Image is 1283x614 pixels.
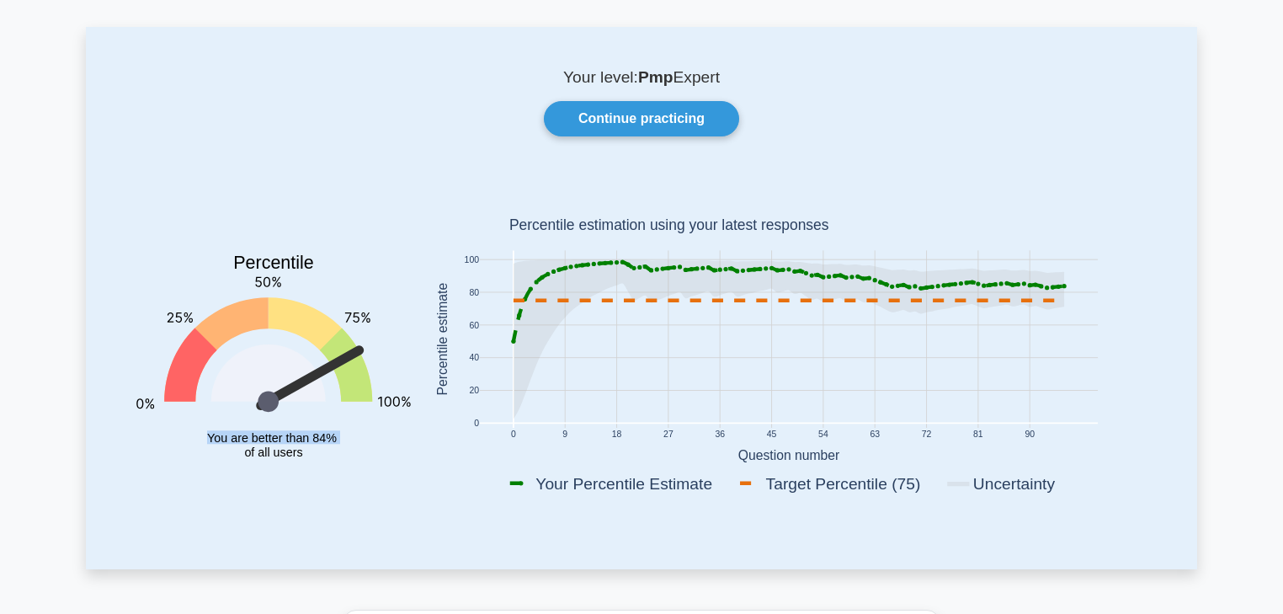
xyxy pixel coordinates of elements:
[511,430,516,440] text: 0
[469,354,479,363] text: 40
[738,448,840,462] text: Question number
[638,68,673,86] b: Pmp
[612,430,622,440] text: 18
[469,387,479,396] text: 20
[973,430,983,440] text: 81
[818,430,828,440] text: 54
[244,446,302,459] tspan: of all users
[870,430,880,440] text: 63
[469,321,479,330] text: 60
[1025,430,1035,440] text: 90
[465,255,480,264] text: 100
[715,430,725,440] text: 36
[474,419,479,429] text: 0
[207,431,337,445] tspan: You are better than 84%
[126,67,1157,88] p: Your level: Expert
[233,254,314,274] text: Percentile
[544,101,739,136] a: Continue practicing
[435,283,450,396] text: Percentile estimate
[922,430,932,440] text: 72
[562,430,567,440] text: 9
[767,430,777,440] text: 45
[469,288,479,297] text: 80
[663,430,673,440] text: 27
[509,217,829,234] text: Percentile estimation using your latest responses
